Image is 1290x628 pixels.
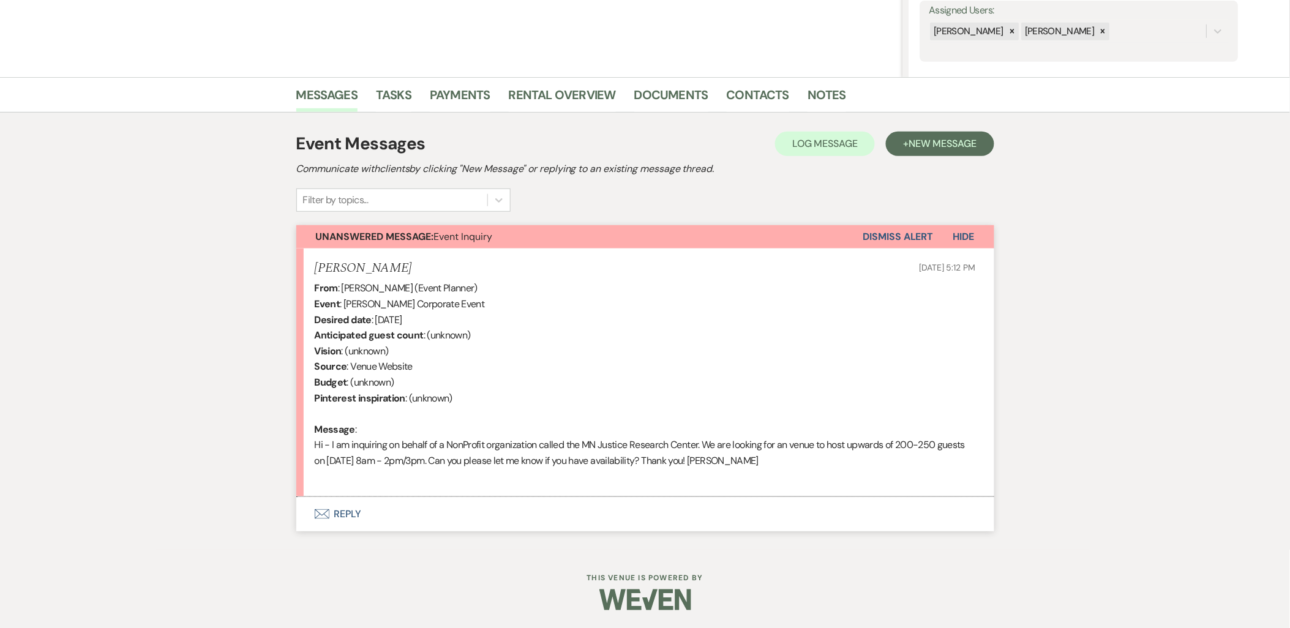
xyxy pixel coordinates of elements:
[316,230,434,243] strong: Unanswered Message:
[376,85,411,112] a: Tasks
[315,392,406,405] b: Pinterest inspiration
[296,85,358,112] a: Messages
[931,23,1006,40] div: [PERSON_NAME]
[316,230,493,243] span: Event Inquiry
[296,131,426,157] h1: Event Messages
[953,230,975,243] span: Hide
[792,137,858,150] span: Log Message
[909,137,977,150] span: New Message
[727,85,790,112] a: Contacts
[808,85,846,112] a: Notes
[315,261,412,276] h5: [PERSON_NAME]
[315,360,347,373] b: Source
[1022,23,1097,40] div: [PERSON_NAME]
[296,497,994,531] button: Reply
[315,345,342,357] b: Vision
[315,329,424,342] b: Anticipated guest count
[315,423,356,436] b: Message
[934,225,994,249] button: Hide
[296,162,994,176] h2: Communicate with clients by clicking "New Message" or replying to an existing message thread.
[863,225,934,249] button: Dismiss Alert
[929,2,1229,20] label: Assigned Users:
[775,132,875,156] button: Log Message
[315,280,976,484] div: : [PERSON_NAME] (Event Planner) : [PERSON_NAME] Corporate Event : [DATE] : (unknown) : (unknown) ...
[919,262,975,273] span: [DATE] 5:12 PM
[315,376,347,389] b: Budget
[296,225,863,249] button: Unanswered Message:Event Inquiry
[315,282,338,294] b: From
[634,85,708,112] a: Documents
[509,85,616,112] a: Rental Overview
[430,85,490,112] a: Payments
[886,132,994,156] button: +New Message
[315,297,340,310] b: Event
[303,193,369,207] div: Filter by topics...
[599,578,691,621] img: Weven Logo
[315,313,372,326] b: Desired date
